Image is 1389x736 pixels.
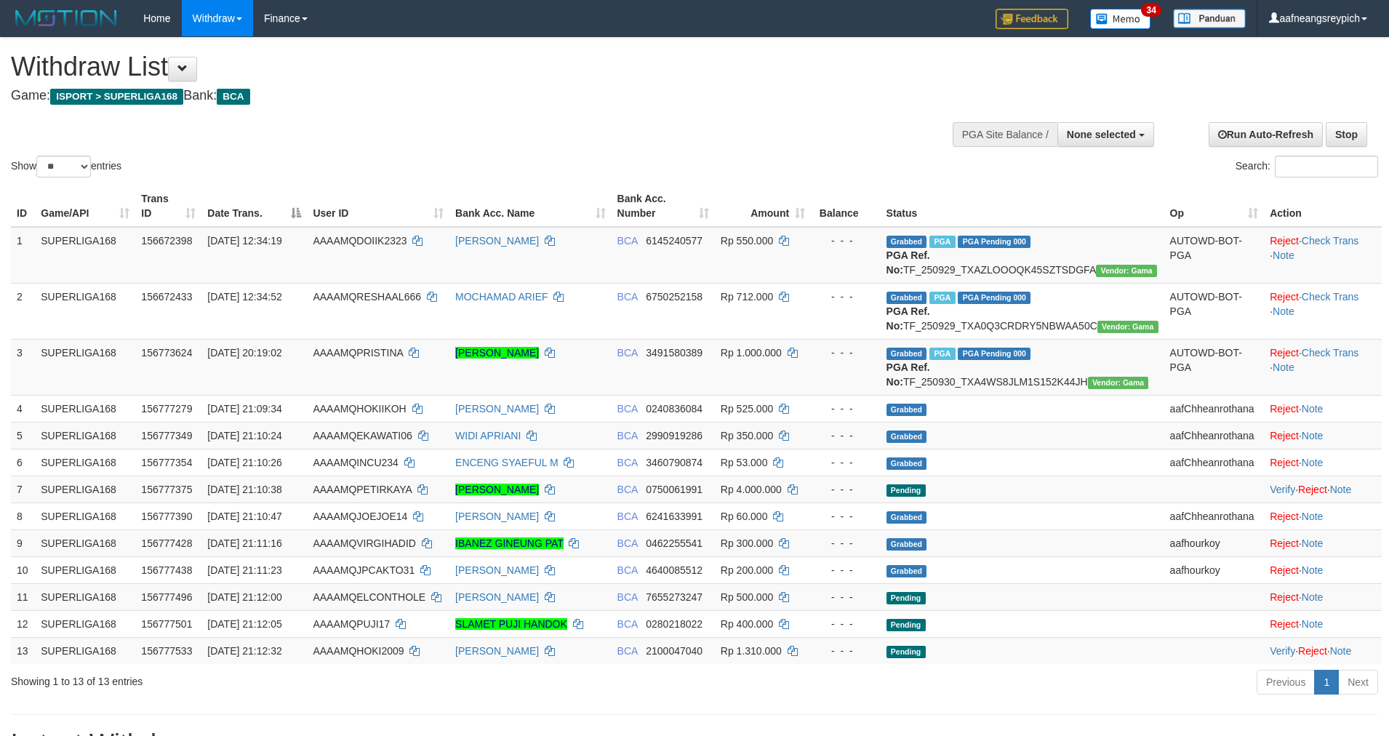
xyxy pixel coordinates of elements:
[11,556,35,583] td: 10
[35,556,135,583] td: SUPERLIGA168
[817,509,874,524] div: - - -
[313,291,421,303] span: AAAAMQRESHAAL666
[35,610,135,637] td: SUPERLIGA168
[1270,618,1299,630] a: Reject
[141,537,192,549] span: 156777428
[1302,347,1359,359] a: Check Trans
[35,227,135,284] td: SUPERLIGA168
[207,564,281,576] span: [DATE] 21:11:23
[721,645,782,657] span: Rp 1.310.000
[646,457,702,468] span: Copy 3460790874 to clipboard
[721,618,773,630] span: Rp 400.000
[35,476,135,503] td: SUPERLIGA168
[207,403,281,415] span: [DATE] 21:09:34
[646,291,702,303] span: Copy 6750252158 to clipboard
[455,457,559,468] a: ENCENG SYAEFUL M
[817,482,874,497] div: - - -
[141,403,192,415] span: 156777279
[646,564,702,576] span: Copy 4640085512 to clipboard
[886,619,926,631] span: Pending
[1270,403,1299,415] a: Reject
[11,89,911,103] h4: Game: Bank:
[612,185,715,227] th: Bank Acc. Number: activate to sort column ascending
[886,484,926,497] span: Pending
[11,449,35,476] td: 6
[1275,156,1378,177] input: Search:
[35,529,135,556] td: SUPERLIGA168
[617,511,638,522] span: BCA
[207,484,281,495] span: [DATE] 21:10:38
[617,235,638,247] span: BCA
[646,484,702,495] span: Copy 0750061991 to clipboard
[11,283,35,339] td: 2
[313,484,412,495] span: AAAAMQPETIRKAYA
[313,645,404,657] span: AAAAMQHOKI2009
[886,511,927,524] span: Grabbed
[817,563,874,577] div: - - -
[11,185,35,227] th: ID
[1273,361,1294,373] a: Note
[721,564,773,576] span: Rp 200.000
[35,637,135,664] td: SUPERLIGA168
[1067,129,1136,140] span: None selected
[817,590,874,604] div: - - -
[11,476,35,503] td: 7
[1141,4,1161,17] span: 34
[11,227,35,284] td: 1
[1270,537,1299,549] a: Reject
[1298,484,1327,495] a: Reject
[617,291,638,303] span: BCA
[1270,235,1299,247] a: Reject
[721,347,782,359] span: Rp 1.000.000
[141,511,192,522] span: 156777390
[11,422,35,449] td: 5
[1164,556,1265,583] td: aafhourkoy
[646,235,702,247] span: Copy 6145240577 to clipboard
[1164,529,1265,556] td: aafhourkoy
[1164,185,1265,227] th: Op: activate to sort column ascending
[721,457,768,468] span: Rp 53.000
[817,536,874,551] div: - - -
[1264,185,1382,227] th: Action
[646,347,702,359] span: Copy 3491580389 to clipboard
[617,618,638,630] span: BCA
[886,305,930,332] b: PGA Ref. No:
[35,503,135,529] td: SUPERLIGA168
[207,291,281,303] span: [DATE] 12:34:52
[455,291,548,303] a: MOCHAMAD ARIEF
[886,236,927,248] span: Grabbed
[1270,347,1299,359] a: Reject
[141,564,192,576] span: 156777438
[1236,156,1378,177] label: Search:
[1330,645,1352,657] a: Note
[958,348,1030,360] span: PGA Pending
[1264,637,1382,664] td: · ·
[1164,339,1265,395] td: AUTOWD-BOT-PGA
[141,430,192,441] span: 156777349
[1264,610,1382,637] td: ·
[646,618,702,630] span: Copy 0280218022 to clipboard
[1302,457,1324,468] a: Note
[721,403,773,415] span: Rp 525.000
[1302,291,1359,303] a: Check Trans
[1270,591,1299,603] a: Reject
[958,292,1030,304] span: PGA Pending
[953,122,1057,147] div: PGA Site Balance /
[1302,618,1324,630] a: Note
[1264,449,1382,476] td: ·
[217,89,249,105] span: BCA
[646,430,702,441] span: Copy 2990919286 to clipboard
[11,668,568,689] div: Showing 1 to 13 of 13 entries
[617,484,638,495] span: BCA
[817,644,874,658] div: - - -
[886,646,926,658] span: Pending
[313,347,403,359] span: AAAAMQPRISTINA
[35,339,135,395] td: SUPERLIGA168
[886,565,927,577] span: Grabbed
[11,583,35,610] td: 11
[1314,670,1339,695] a: 1
[1302,403,1324,415] a: Note
[35,422,135,449] td: SUPERLIGA168
[207,347,281,359] span: [DATE] 20:19:02
[1264,503,1382,529] td: ·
